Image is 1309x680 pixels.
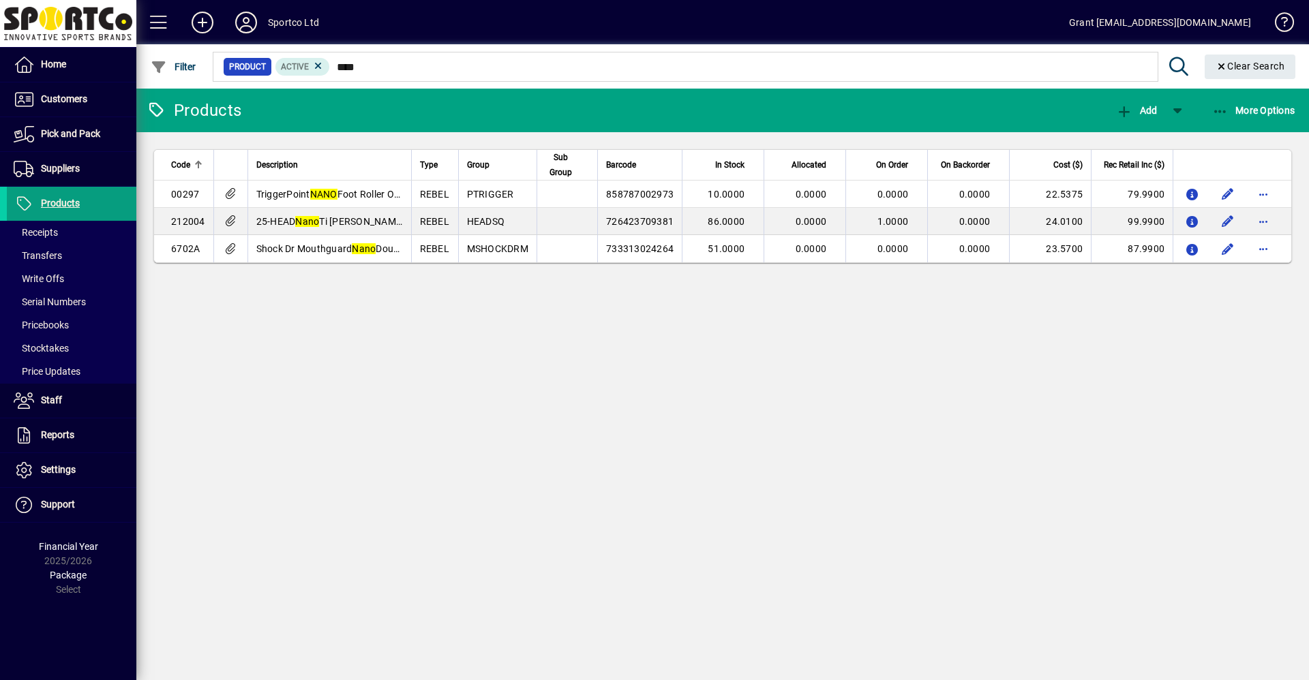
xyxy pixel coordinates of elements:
span: 858787002973 [606,189,674,200]
div: Group [467,157,528,172]
span: Type [420,157,438,172]
a: Reports [7,418,136,452]
span: 0.0000 [959,216,991,227]
span: Transfers [14,250,62,261]
span: On Backorder [941,157,990,172]
span: 6702A [171,243,200,254]
td: 79.9900 [1091,181,1173,208]
button: More Options [1209,98,1299,123]
div: In Stock [691,157,757,172]
td: 87.9900 [1091,235,1173,262]
span: Serial Numbers [14,296,86,307]
span: 0.0000 [796,189,827,200]
td: 23.5700 [1009,235,1091,262]
span: Financial Year [39,541,98,552]
a: Write Offs [7,267,136,290]
button: More options [1252,211,1274,232]
a: Pricebooks [7,313,136,337]
em: Nano [352,243,376,254]
button: Edit [1217,238,1239,260]
a: Home [7,48,136,82]
span: Settings [41,464,76,475]
div: On Order [854,157,920,172]
span: Reports [41,429,74,440]
span: 0.0000 [877,243,909,254]
span: Products [41,198,80,208]
a: Transfers [7,244,136,267]
td: 22.5375 [1009,181,1091,208]
span: MSHOCKDRM [467,243,528,254]
span: Active [281,62,309,72]
a: Stocktakes [7,337,136,360]
button: More options [1252,238,1274,260]
div: Allocated [772,157,839,172]
button: Profile [224,10,268,35]
button: Add [1113,98,1160,123]
a: Suppliers [7,152,136,186]
span: Support [41,499,75,510]
span: Package [50,570,87,581]
td: 24.0100 [1009,208,1091,235]
div: Barcode [606,157,674,172]
a: Staff [7,384,136,418]
a: Serial Numbers [7,290,136,313]
span: 0.0000 [959,189,991,200]
span: 0.0000 [877,189,909,200]
a: Knowledge Base [1265,3,1292,47]
button: Edit [1217,183,1239,205]
td: 99.9900 [1091,208,1173,235]
span: 1.0000 [877,216,909,227]
span: Code [171,157,190,172]
span: 726423709381 [606,216,674,227]
span: In Stock [715,157,744,172]
span: On Order [876,157,908,172]
span: REBEL [420,243,449,254]
span: PTRIGGER [467,189,514,200]
span: Suppliers [41,163,80,174]
span: REBEL [420,216,449,227]
a: Price Updates [7,360,136,383]
em: NANO [310,189,337,200]
span: Add [1116,105,1157,116]
span: Allocated [792,157,826,172]
span: Cost ($) [1053,157,1083,172]
span: Group [467,157,490,172]
span: 733313024264 [606,243,674,254]
span: Clear Search [1216,61,1285,72]
span: Receipts [14,227,58,238]
a: Receipts [7,221,136,244]
span: HEADSQ [467,216,505,227]
span: Pricebooks [14,320,69,330]
em: Nano [295,216,319,227]
span: 86.0000 [708,216,744,227]
a: Support [7,488,136,522]
span: Barcode [606,157,636,172]
span: Pick and Pack [41,128,100,139]
span: Filter [151,61,196,72]
span: Stocktakes [14,343,69,354]
div: On Backorder [936,157,1002,172]
a: Settings [7,453,136,487]
span: Home [41,59,66,69]
span: 0.0000 [796,216,827,227]
span: More Options [1212,105,1295,116]
span: Write Offs [14,273,64,284]
span: Product [229,60,266,74]
button: More options [1252,183,1274,205]
span: 212004 [171,216,205,227]
span: 10.0000 [708,189,744,200]
span: 0.0000 [796,243,827,254]
div: Sub Group [545,150,589,180]
div: Products [147,99,241,121]
span: REBEL [420,189,449,200]
span: 00297 [171,189,199,200]
span: Shock Dr Mouthguard Double Fight White r [256,243,464,254]
div: Description [256,157,403,172]
span: Rec Retail Inc ($) [1104,157,1164,172]
div: Type [420,157,450,172]
button: Edit [1217,211,1239,232]
button: Filter [147,55,200,79]
div: Sportco Ltd [268,12,319,33]
span: Description [256,157,298,172]
div: Code [171,157,205,172]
